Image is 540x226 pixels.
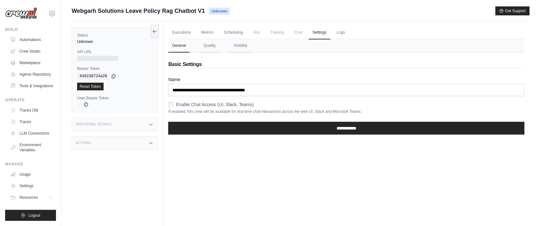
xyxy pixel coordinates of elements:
a: Settings [8,181,56,191]
a: Environment Variables [8,140,56,155]
span: Training is not available until the deployment is complete [266,26,288,39]
a: Traces [8,117,56,127]
a: Traces Old [8,105,56,115]
iframe: Chat Widget [508,195,540,226]
a: Reset Token [77,83,104,90]
a: Crew Studio [8,46,56,56]
button: Quality [200,39,219,53]
button: Get Support [496,6,530,15]
span: Unknown [209,8,230,15]
h3: Actions [76,141,91,145]
span: Test [249,26,264,39]
button: Logout [5,210,56,221]
button: Resources [8,192,56,203]
p: If enabled, this crew will be available for real-time chat interactions across the web UI, Slack ... [168,109,525,114]
a: Agents Repository [8,69,56,80]
label: Status [77,33,152,38]
label: Bearer Token [77,66,152,71]
span: Chat is not available until the deployment is complete [290,26,306,39]
label: User Bearer Token [77,96,152,101]
label: Name [168,76,525,83]
span: Logout [28,213,40,218]
a: Scheduling [220,26,247,39]
div: Manage [5,162,56,167]
a: LLM Connections [8,128,56,138]
button: General [168,39,190,53]
h2: Basic Settings [168,61,525,68]
a: Tools & Integrations [8,81,56,91]
nav: Tabs [168,39,525,53]
a: Logs [333,26,349,39]
code: 649236724a26 [77,72,110,80]
div: Build [5,27,56,32]
h3: Additional Details [76,122,112,126]
span: Webgarh Solutions Leave Policy Rag Chatbot V1 [72,6,205,15]
span: Resources [20,195,38,200]
a: Automations [8,35,56,45]
div: Operate [5,97,56,103]
a: Settings [309,26,330,39]
button: Visibility [230,39,251,53]
label: API URL [77,49,152,54]
a: Metrics [197,26,218,39]
div: Unknown [77,39,152,44]
label: Enable Chat Access (UI, Slack, Teams) [176,101,254,108]
a: Executions [168,26,195,39]
img: Logo [5,7,37,20]
a: Usage [8,169,56,180]
a: Marketplace [8,58,56,68]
